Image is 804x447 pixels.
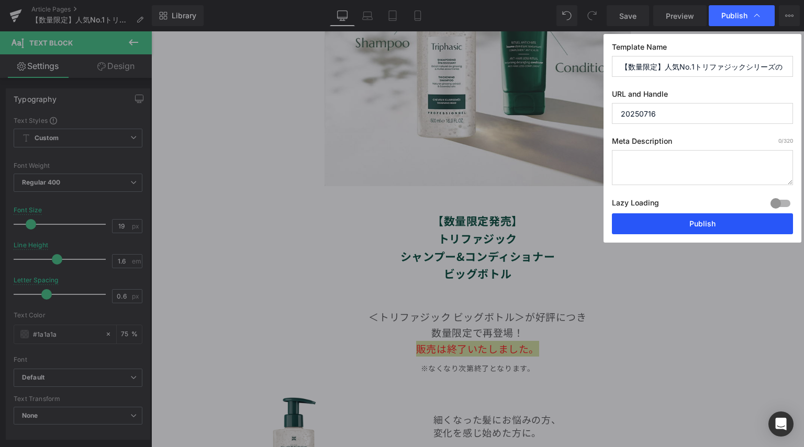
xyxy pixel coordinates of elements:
[249,217,404,233] strong: シャンプー&コンディショナー
[612,213,793,234] button: Publish
[612,89,793,103] label: URL and Handle
[612,136,793,150] label: Meta Description
[778,137,793,144] span: /320
[281,181,372,197] strong: 【数量限定発売】
[612,42,793,56] label: Template Name
[265,310,388,324] span: 販売は終了いたしました。
[721,11,747,20] span: Publish
[280,294,372,308] span: 数量限定で再登場！
[282,395,633,408] p: 変化を感じ始めた方に。
[778,137,781,144] span: 0
[287,199,366,215] strong: トリファジック
[612,196,659,213] label: Lazy Loading
[293,234,361,250] strong: ビッグボトル
[20,278,633,293] p: ＜トリファジック ビッグボトル＞が
[282,382,633,395] p: 細くなった髪にお悩みの方、
[768,411,794,437] div: Open Intercom Messenger
[384,278,435,292] span: 好評につき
